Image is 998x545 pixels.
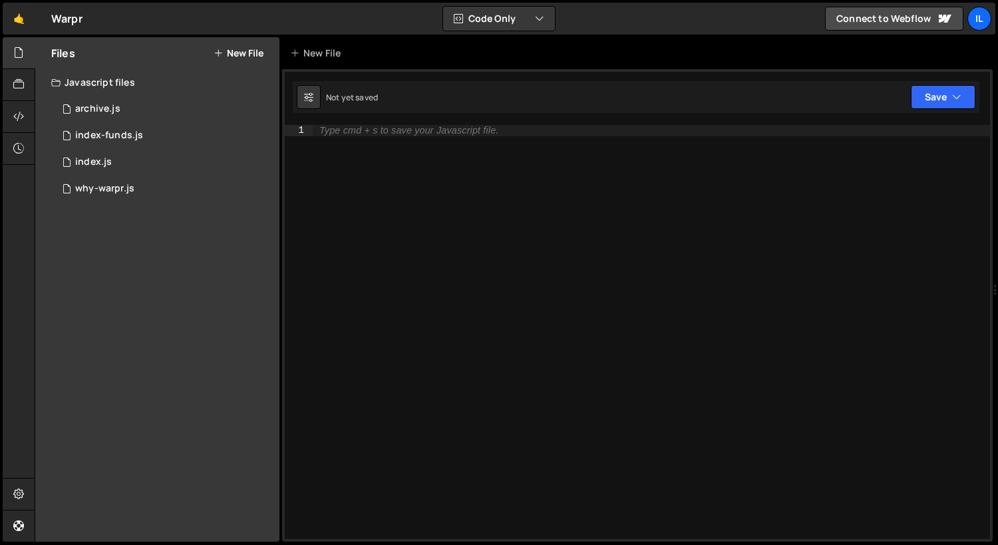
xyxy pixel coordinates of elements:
[3,3,35,35] a: 🤙
[51,149,279,175] div: 14312/36730.js
[290,47,346,60] div: New File
[75,183,134,195] div: why-warpr.js
[319,126,498,136] div: Type cmd + s to save your Javascript file.
[75,103,120,115] div: archive.js
[51,96,279,122] div: 14312/43467.js
[285,125,313,136] div: 1
[214,48,263,58] button: New File
[51,46,75,60] h2: Files
[75,130,143,142] div: index-funds.js
[51,175,279,202] div: 14312/37534.js
[51,122,279,149] div: 14312/41611.js
[326,92,378,103] div: Not yet saved
[911,85,975,109] button: Save
[825,7,963,31] a: Connect to Webflow
[51,11,83,27] div: Warpr
[443,7,555,31] button: Code Only
[35,69,279,96] div: Javascript files
[967,7,991,31] a: Il
[75,156,112,168] div: index.js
